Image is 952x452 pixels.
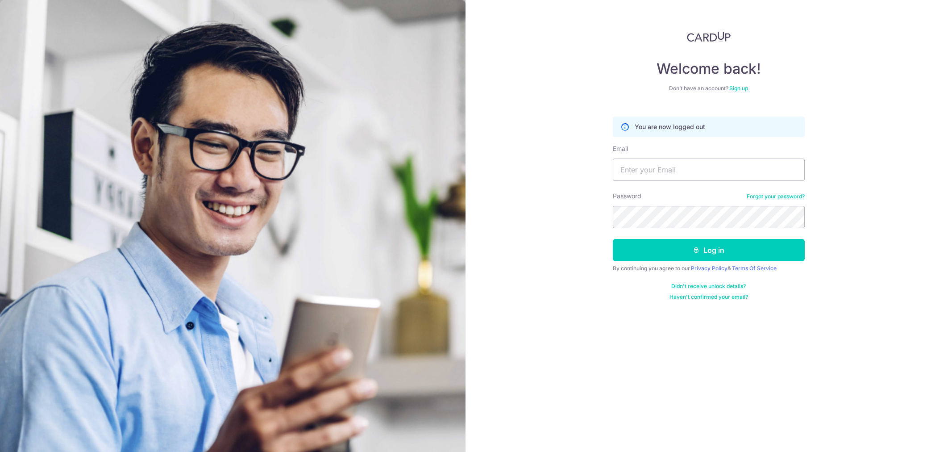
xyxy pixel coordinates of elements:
[613,60,805,78] h4: Welcome back!
[635,122,705,131] p: You are now logged out
[669,293,748,301] a: Haven't confirmed your email?
[671,283,746,290] a: Didn't receive unlock details?
[613,239,805,261] button: Log in
[687,31,731,42] img: CardUp Logo
[747,193,805,200] a: Forgot your password?
[613,144,628,153] label: Email
[732,265,777,272] a: Terms Of Service
[691,265,728,272] a: Privacy Policy
[613,85,805,92] div: Don’t have an account?
[613,192,641,201] label: Password
[613,159,805,181] input: Enter your Email
[613,265,805,272] div: By continuing you agree to our &
[729,85,748,92] a: Sign up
